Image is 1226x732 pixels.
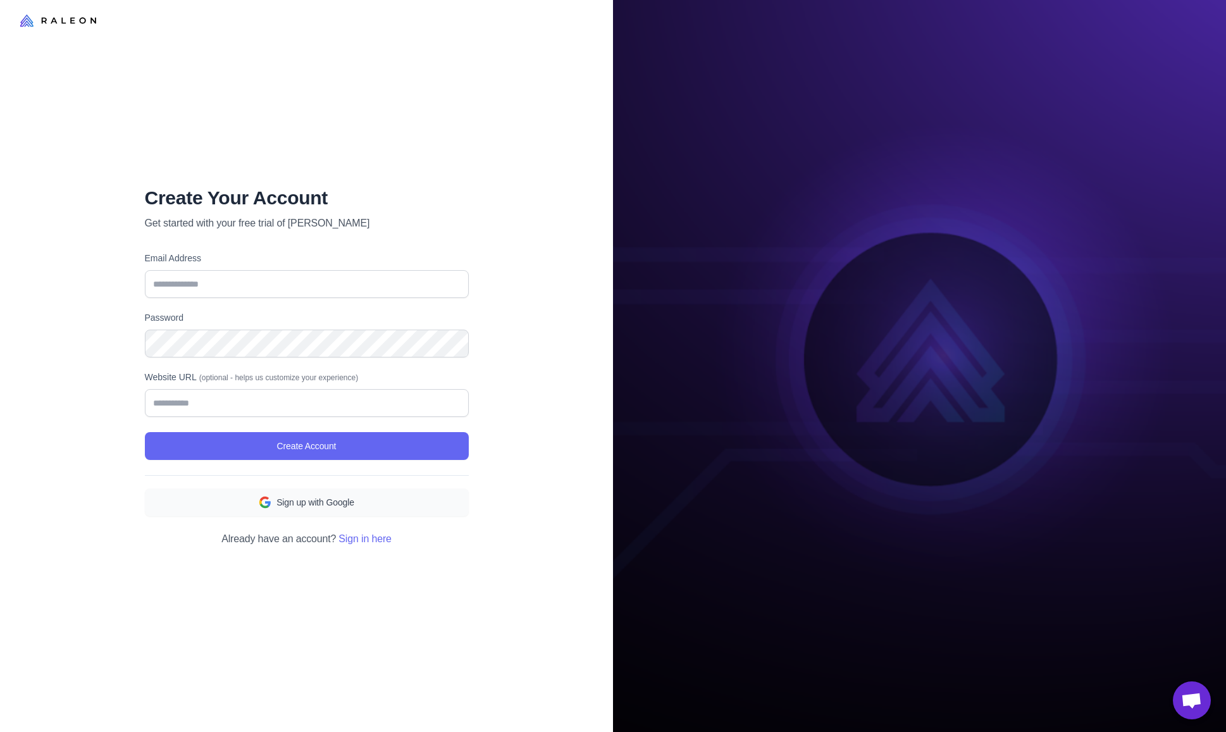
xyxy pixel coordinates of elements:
[1173,681,1211,719] div: Open chat
[276,495,354,509] span: Sign up with Google
[145,185,469,211] h1: Create Your Account
[277,439,337,453] span: Create Account
[338,533,391,544] a: Sign in here
[145,488,469,516] button: Sign up with Google
[145,432,469,460] button: Create Account
[145,370,469,384] label: Website URL
[145,251,469,265] label: Email Address
[145,531,469,547] p: Already have an account?
[145,311,469,325] label: Password
[199,373,358,382] span: (optional - helps us customize your experience)
[145,216,469,231] p: Get started with your free trial of [PERSON_NAME]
